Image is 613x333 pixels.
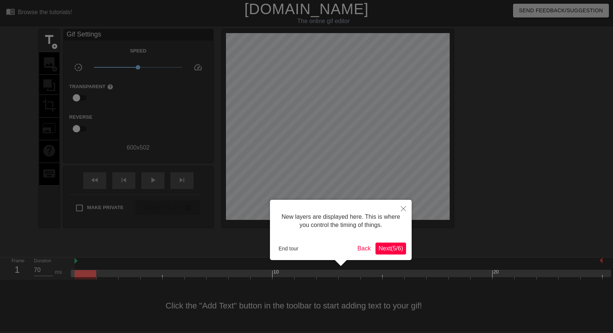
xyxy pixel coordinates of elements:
button: Back [355,243,374,254]
span: Next ( 5 / 6 ) [378,245,403,252]
button: End tour [276,243,301,254]
button: Next [375,243,406,254]
div: New layers are displayed here. This is where you control the timing of things. [276,205,406,237]
button: Close [395,200,412,217]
